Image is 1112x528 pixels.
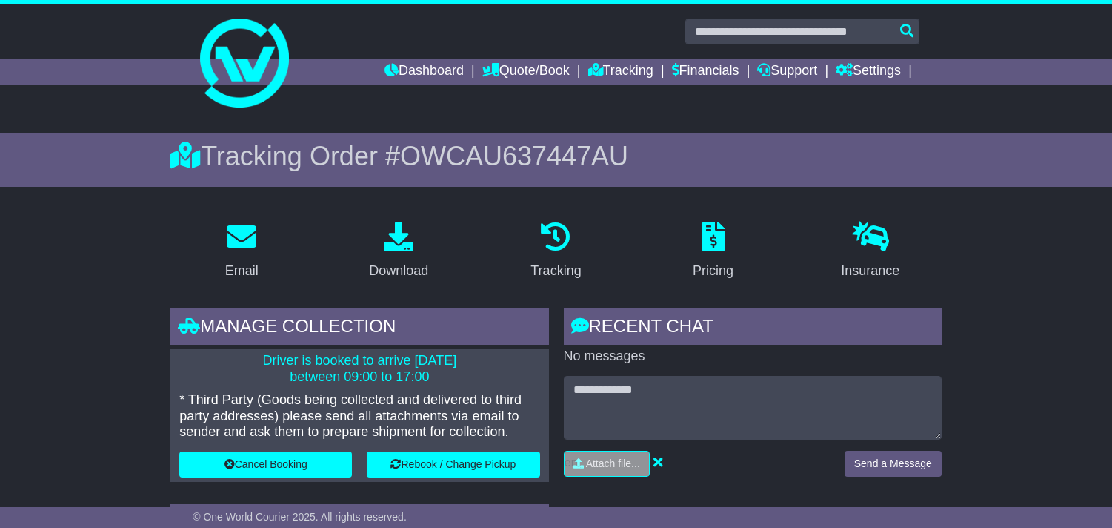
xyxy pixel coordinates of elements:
[400,141,628,171] span: OWCAU637447AU
[845,451,942,477] button: Send a Message
[564,349,942,365] p: No messages
[521,217,590,286] a: Tracking
[530,261,581,281] div: Tracking
[170,308,548,349] div: Manage collection
[384,59,464,85] a: Dashboard
[588,59,653,85] a: Tracking
[672,59,739,85] a: Financials
[369,261,428,281] div: Download
[693,261,733,281] div: Pricing
[564,308,942,349] div: RECENT CHAT
[225,261,259,281] div: Email
[482,59,570,85] a: Quote/Book
[757,59,817,85] a: Support
[193,511,407,523] span: © One World Courier 2025. All rights reserved.
[831,217,909,286] a: Insurance
[683,217,743,286] a: Pricing
[216,217,268,286] a: Email
[170,140,942,172] div: Tracking Order #
[179,353,539,385] p: Driver is booked to arrive [DATE] between 09:00 to 17:00
[179,392,539,440] p: * Third Party (Goods being collected and delivered to third party addresses) please send all atta...
[367,452,539,478] button: Rebook / Change Pickup
[179,452,352,478] button: Cancel Booking
[359,217,438,286] a: Download
[841,261,899,281] div: Insurance
[836,59,901,85] a: Settings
